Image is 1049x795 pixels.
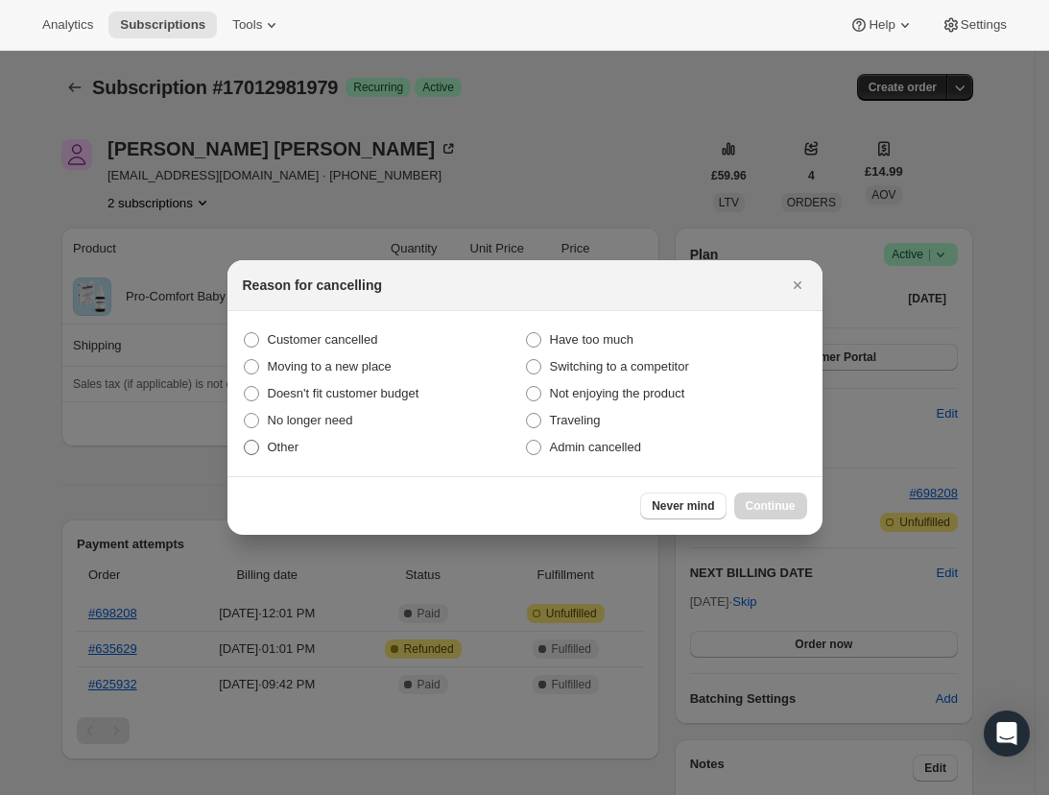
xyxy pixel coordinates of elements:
[652,498,714,514] span: Never mind
[784,272,811,299] button: Close
[243,276,382,295] h2: Reason for cancelling
[232,17,262,33] span: Tools
[930,12,1018,38] button: Settings
[984,711,1030,757] div: Open Intercom Messenger
[640,493,726,519] button: Never mind
[550,332,633,347] span: Have too much
[221,12,293,38] button: Tools
[838,12,925,38] button: Help
[550,386,685,400] span: Not enjoying the product
[550,413,601,427] span: Traveling
[31,12,105,38] button: Analytics
[108,12,217,38] button: Subscriptions
[268,359,392,373] span: Moving to a new place
[961,17,1007,33] span: Settings
[268,386,419,400] span: Doesn't fit customer budget
[550,359,689,373] span: Switching to a competitor
[42,17,93,33] span: Analytics
[268,413,353,427] span: No longer need
[550,440,641,454] span: Admin cancelled
[268,440,299,454] span: Other
[120,17,205,33] span: Subscriptions
[869,17,894,33] span: Help
[268,332,378,347] span: Customer cancelled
